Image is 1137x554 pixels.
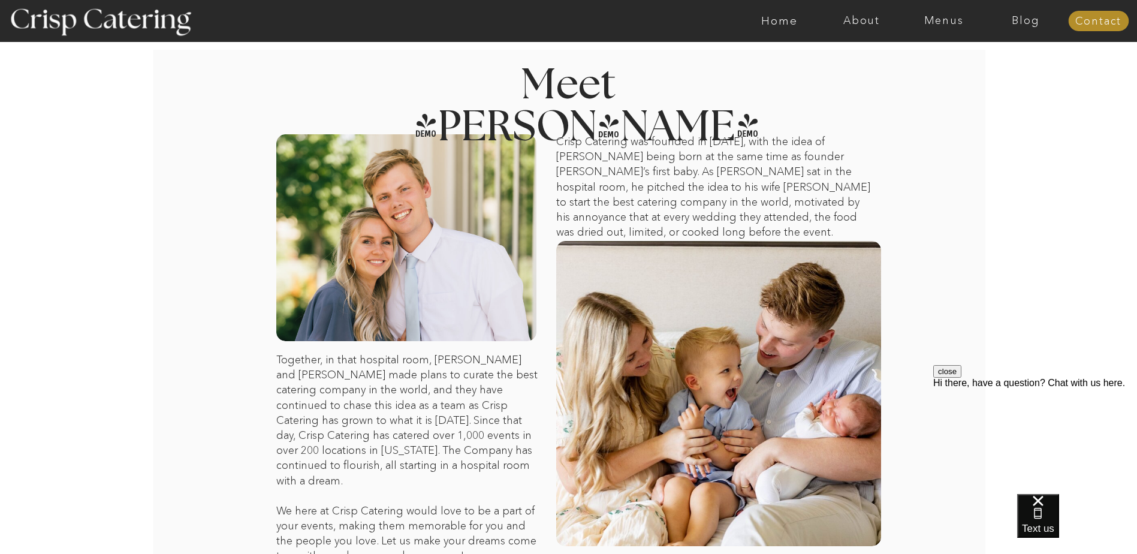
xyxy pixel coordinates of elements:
[1068,16,1129,28] a: Contact
[985,15,1067,27] a: Blog
[738,15,821,27] a: Home
[1017,494,1137,554] iframe: podium webchat widget bubble
[821,15,903,27] a: About
[933,365,1137,509] iframe: podium webchat widget prompt
[556,134,874,241] p: Crisp Catering was founded in [DATE], with the idea of [PERSON_NAME] being born at the same time ...
[414,65,724,112] h2: Meet [PERSON_NAME]
[276,353,540,516] p: Together, in that hospital room, [PERSON_NAME] and [PERSON_NAME] made plans to curate the best ca...
[903,15,985,27] a: Menus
